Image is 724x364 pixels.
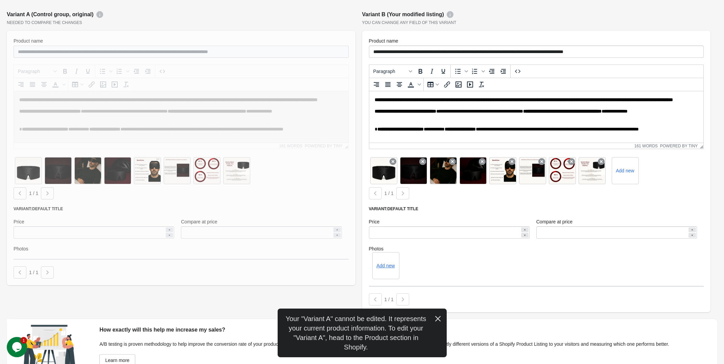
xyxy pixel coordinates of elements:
div: Bullet list [452,66,469,77]
button: Bold [415,66,426,77]
button: 161 words [634,144,658,148]
span: Paragraph [373,69,406,74]
button: Italic [426,66,438,77]
div: Text color [405,79,422,90]
span: Learn more [105,358,130,363]
button: Insert/edit image [453,79,464,90]
label: Product name [369,38,398,44]
button: Decrease indent [486,66,497,77]
button: Justify [382,79,394,90]
label: Add new [616,167,634,174]
div: Needed to compare the changes [7,20,355,25]
button: Insert/edit link [441,79,453,90]
button: Source code [512,66,523,77]
div: Your "Variant A" cannot be edited. It represents your current product information. To edit your "... [278,309,447,357]
div: You can change any field of this variant [362,20,711,25]
button: Align right [371,79,382,90]
span: 1 / 1 [29,270,38,275]
iframe: chat widget [7,337,28,357]
button: Increase indent [497,66,509,77]
div: Variant B (Your modified listing) [362,10,711,19]
div: A/B testing is proven methodology to help improve the conversion rate of your product listings. I... [99,341,710,347]
label: Compare at price [536,218,573,225]
button: Insert/edit media [464,79,476,90]
label: Photos [369,245,704,252]
button: Blocks [371,66,415,77]
a: Powered by Tiny [660,144,698,148]
button: Table [425,79,441,90]
iframe: Rich Text Area. Press ALT-0 for help. [369,91,704,143]
div: Numbered list [469,66,486,77]
span: 1 / 1 [384,191,394,196]
div: Variant A (Control group, original) [7,10,355,19]
span: 1 / 1 [29,191,38,196]
div: Resize [698,143,703,149]
button: Underline [438,66,449,77]
div: How exactly will this help me increase my sales? [99,326,710,334]
button: Align center [394,79,405,90]
div: Variant: Default Title [369,206,704,212]
label: Price [369,218,380,225]
span: 1 / 1 [384,297,394,302]
button: Add new [376,263,395,268]
button: Clear formatting [476,79,487,90]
